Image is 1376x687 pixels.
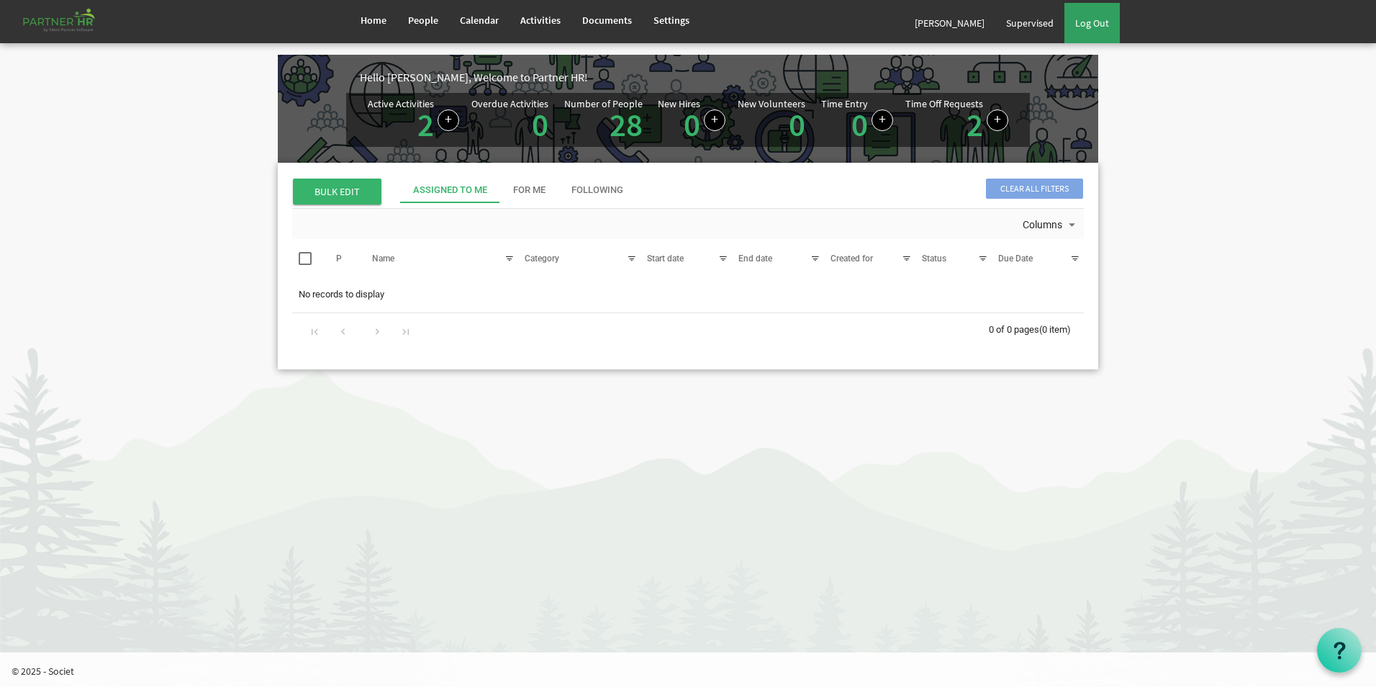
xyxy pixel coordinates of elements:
div: Number of People [564,99,643,109]
div: Time Entry [821,99,868,109]
div: tab-header [400,177,1192,203]
a: 2 [967,104,983,145]
span: P [336,253,342,264]
div: Assigned To Me [413,184,487,197]
span: 0 of 0 pages [989,324,1039,335]
span: Created for [830,253,873,264]
div: New Volunteers [738,99,805,109]
div: Go to first page [305,320,325,341]
a: 0 [851,104,868,145]
a: Create a new Activity [438,109,459,131]
p: © 2025 - Societ [12,664,1376,678]
div: Number of active Activities in Partner HR [368,99,459,141]
td: No records to display [292,281,1084,308]
div: For Me [513,184,546,197]
div: Go to next page [368,320,387,341]
div: Total number of active people in Partner HR [564,99,646,141]
a: Create a new time off request [987,109,1008,131]
span: (0 item) [1039,324,1071,335]
div: Number of Time Entries [821,99,893,141]
span: Name [372,253,394,264]
div: Columns [1020,209,1082,239]
div: People hired in the last 7 days [658,99,725,141]
span: Clear all filters [986,179,1083,199]
div: Activities assigned to you for which the Due Date is passed [471,99,552,141]
div: Time Off Requests [905,99,983,109]
div: Go to last page [396,320,415,341]
div: Overdue Activities [471,99,548,109]
div: New Hires [658,99,700,109]
span: BULK EDIT [293,179,381,205]
a: Supervised [995,3,1064,43]
span: Due Date [998,253,1033,264]
a: 2 [417,104,434,145]
span: Home [361,14,386,27]
div: Go to previous page [333,320,353,341]
div: Number of active time off requests [905,99,1008,141]
a: 0 [789,104,805,145]
a: Log hours [872,109,893,131]
span: Status [922,253,946,264]
span: People [408,14,438,27]
a: Add new person to Partner HR [704,109,725,131]
span: Supervised [1006,17,1054,30]
span: Category [525,253,559,264]
span: Activities [520,14,561,27]
a: [PERSON_NAME] [904,3,995,43]
span: End date [738,253,772,264]
span: Calendar [460,14,499,27]
span: Documents [582,14,632,27]
a: 28 [610,104,643,145]
div: Volunteer hired in the last 7 days [738,99,809,141]
span: Settings [653,14,689,27]
span: Start date [647,253,684,264]
div: 0 of 0 pages (0 item) [989,313,1084,343]
div: Hello [PERSON_NAME], Welcome to Partner HR! [360,69,1098,86]
a: Log Out [1064,3,1120,43]
button: Columns [1020,216,1082,235]
div: Active Activities [368,99,434,109]
a: 0 [684,104,700,145]
span: Columns [1021,216,1064,234]
div: Following [571,184,623,197]
a: 0 [532,104,548,145]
